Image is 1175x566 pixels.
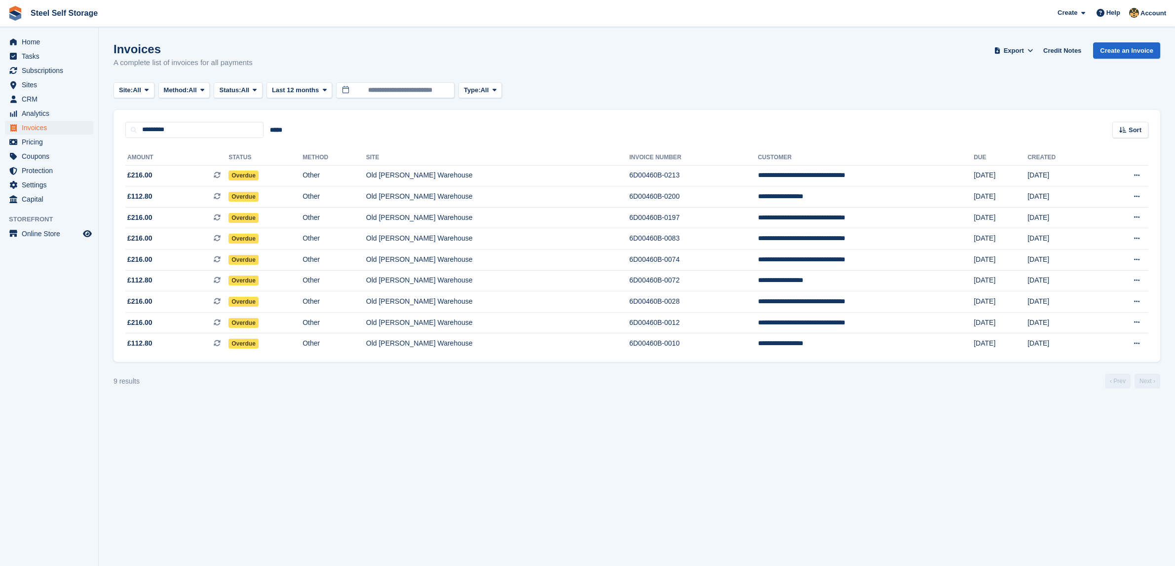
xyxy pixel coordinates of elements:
span: £216.00 [127,212,152,223]
span: Status: [219,85,241,95]
td: Old [PERSON_NAME] Warehouse [366,312,629,333]
td: Other [303,228,366,249]
td: [DATE] [1027,312,1097,333]
span: Site: [119,85,133,95]
span: CRM [22,92,81,106]
a: menu [5,178,93,192]
th: Customer [758,150,974,166]
td: Other [303,333,366,354]
nav: Page [1103,374,1162,389]
a: menu [5,49,93,63]
span: £112.80 [127,338,152,349]
a: menu [5,35,93,49]
td: Other [303,186,366,208]
th: Amount [125,150,228,166]
th: Invoice Number [629,150,758,166]
a: menu [5,192,93,206]
td: Other [303,207,366,228]
td: [DATE] [974,249,1027,271]
td: Old [PERSON_NAME] Warehouse [366,165,629,186]
td: 6D00460B-0083 [629,228,758,249]
a: menu [5,135,93,149]
span: Overdue [228,192,259,202]
span: Home [22,35,81,49]
th: Site [366,150,629,166]
td: [DATE] [974,165,1027,186]
span: Sites [22,78,81,92]
span: Overdue [228,213,259,223]
td: Old [PERSON_NAME] Warehouse [366,186,629,208]
td: Other [303,249,366,271]
td: Other [303,291,366,313]
span: Overdue [228,255,259,265]
a: menu [5,64,93,77]
span: £216.00 [127,296,152,307]
span: All [241,85,250,95]
span: £112.80 [127,191,152,202]
span: Overdue [228,339,259,349]
span: Tasks [22,49,81,63]
button: Last 12 months [266,82,332,99]
td: Old [PERSON_NAME] Warehouse [366,270,629,291]
a: menu [5,78,93,92]
img: stora-icon-8386f47178a22dfd0bd8f6a31ec36ba5ce8667c1dd55bd0f319d3a0aa187defe.svg [8,6,23,21]
span: Coupons [22,149,81,163]
p: A complete list of invoices for all payments [114,57,253,69]
td: 6D00460B-0072 [629,270,758,291]
span: £112.80 [127,275,152,285]
span: Overdue [228,171,259,180]
th: Status [228,150,303,166]
td: [DATE] [974,312,1027,333]
span: Subscriptions [22,64,81,77]
td: [DATE] [1027,165,1097,186]
span: Overdue [228,276,259,285]
td: [DATE] [974,333,1027,354]
span: Settings [22,178,81,192]
td: Old [PERSON_NAME] Warehouse [366,249,629,271]
span: Pricing [22,135,81,149]
a: menu [5,227,93,241]
span: Online Store [22,227,81,241]
span: Overdue [228,297,259,307]
span: Analytics [22,106,81,120]
td: [DATE] [974,186,1027,208]
button: Status: All [214,82,262,99]
td: [DATE] [974,228,1027,249]
h1: Invoices [114,42,253,56]
td: Other [303,312,366,333]
span: Export [1004,46,1024,56]
td: [DATE] [1027,249,1097,271]
span: £216.00 [127,318,152,328]
span: Type: [464,85,481,95]
span: Method: [164,85,189,95]
td: 6D00460B-0200 [629,186,758,208]
button: Method: All [158,82,210,99]
td: Old [PERSON_NAME] Warehouse [366,333,629,354]
td: Other [303,165,366,186]
td: [DATE] [1027,333,1097,354]
span: Capital [22,192,81,206]
span: Help [1106,8,1120,18]
a: Previous [1105,374,1131,389]
td: 6D00460B-0012 [629,312,758,333]
span: Protection [22,164,81,177]
a: menu [5,92,93,106]
a: Steel Self Storage [27,5,102,21]
td: [DATE] [974,270,1027,291]
a: Create an Invoice [1093,42,1160,59]
td: [DATE] [1027,291,1097,313]
td: [DATE] [1027,270,1097,291]
a: menu [5,164,93,177]
span: Storefront [9,214,98,224]
span: Overdue [228,234,259,244]
td: [DATE] [974,207,1027,228]
a: menu [5,106,93,120]
td: [DATE] [974,291,1027,313]
button: Export [992,42,1035,59]
a: menu [5,121,93,135]
span: £216.00 [127,254,152,265]
th: Due [974,150,1027,166]
span: £216.00 [127,170,152,180]
span: £216.00 [127,233,152,244]
td: Other [303,270,366,291]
